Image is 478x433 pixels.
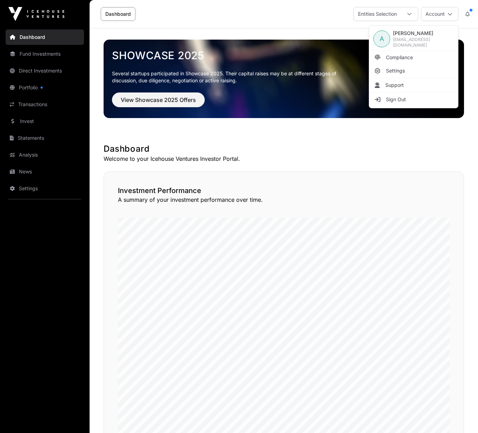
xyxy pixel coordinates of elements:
a: Statements [6,130,84,146]
p: Several startups participated in Showcase 2025. Their capital raises may be at different stages o... [112,70,347,84]
img: Showcase 2025 [104,40,464,118]
a: Fund Investments [6,46,84,62]
a: Portfolio [6,80,84,95]
a: View Showcase 2025 Offers [112,99,205,106]
span: A [380,34,384,44]
a: Dashboard [101,7,135,21]
a: Dashboard [6,29,84,45]
a: Compliance [371,51,457,64]
li: Support [371,79,457,91]
a: Transactions [6,97,84,112]
span: Support [385,82,404,89]
a: Settings [6,181,84,196]
span: [EMAIL_ADDRESS][DOMAIN_NAME] [393,37,454,48]
h1: Dashboard [104,143,464,154]
a: Showcase 2025 [112,49,456,62]
span: Settings [386,67,405,74]
div: Entities Selection [354,7,401,21]
li: Sign Out [371,93,457,106]
a: Settings [371,64,457,77]
button: Account [421,7,458,21]
img: Icehouse Ventures Logo [8,7,64,21]
span: [PERSON_NAME] [393,30,454,37]
a: Invest [6,114,84,129]
button: View Showcase 2025 Offers [112,92,205,107]
a: Analysis [6,147,84,163]
p: A summary of your investment performance over time. [118,195,450,204]
a: Direct Investments [6,63,84,78]
p: Welcome to your Icehouse Ventures Investor Portal. [104,154,464,163]
span: Compliance [386,54,413,61]
span: View Showcase 2025 Offers [121,96,196,104]
iframe: Chat Widget [443,399,478,433]
span: Sign Out [386,96,406,103]
a: News [6,164,84,179]
h2: Investment Performance [118,186,450,195]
